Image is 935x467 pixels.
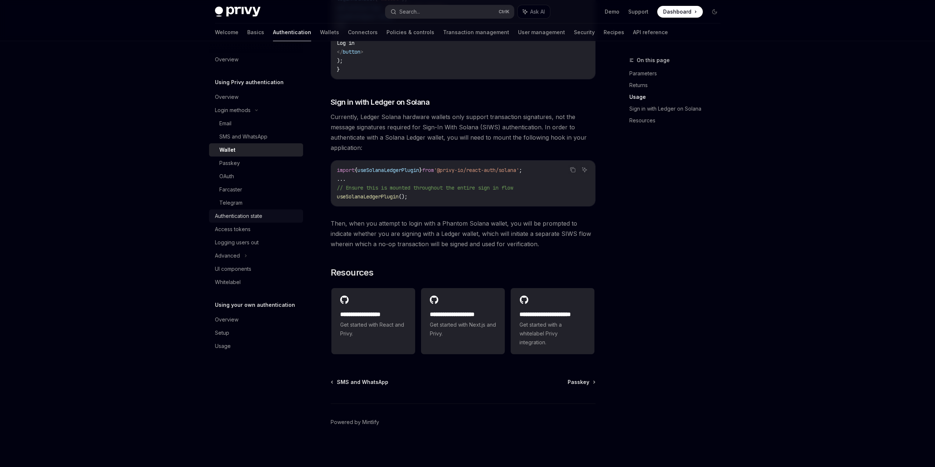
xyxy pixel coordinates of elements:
[348,24,378,41] a: Connectors
[219,119,231,128] div: Email
[209,209,303,223] a: Authentication state
[331,112,596,153] span: Currently, Ledger Solana hardware wallets only support transaction signatures, not the message si...
[337,57,343,64] span: );
[340,320,406,338] span: Get started with React and Privy.
[519,320,586,347] span: Get started with a whitelabel Privy integration.
[215,301,295,309] h5: Using your own authentication
[629,68,726,79] a: Parameters
[215,251,240,260] div: Advanced
[580,165,589,175] button: Ask AI
[434,167,519,173] span: '@privy-io/react-auth/solana'
[343,49,360,55] span: button
[209,340,303,353] a: Usage
[530,8,545,15] span: Ask AI
[629,91,726,103] a: Usage
[209,90,303,104] a: Overview
[657,6,703,18] a: Dashboard
[337,184,513,191] span: // Ensure this is mounted throughout the entire sign in flow
[215,315,238,324] div: Overview
[209,276,303,289] a: Whitelabel
[219,172,234,181] div: OAuth
[215,278,241,287] div: Whitelabel
[209,53,303,66] a: Overview
[337,66,340,73] span: }
[604,24,624,41] a: Recipes
[337,40,355,46] span: Log in
[709,6,720,18] button: Toggle dark mode
[209,157,303,170] a: Passkey
[331,378,388,386] a: SMS and WhatsApp
[209,117,303,130] a: Email
[568,378,589,386] span: Passkey
[331,218,596,249] span: Then, when you attempt to login with a Phantom Solana wallet, you will be prompted to indicate wh...
[215,265,251,273] div: UI components
[331,267,374,279] span: Resources
[518,24,565,41] a: User management
[209,183,303,196] a: Farcaster
[219,132,267,141] div: SMS and WhatsApp
[219,185,242,194] div: Farcaster
[215,212,262,220] div: Authentication state
[209,130,303,143] a: SMS and WhatsApp
[386,24,434,41] a: Policies & controls
[628,8,648,15] a: Support
[219,159,240,168] div: Passkey
[605,8,619,15] a: Demo
[337,193,399,200] span: useSolanaLedgerPlugin
[443,24,509,41] a: Transaction management
[385,5,514,18] button: Search...CtrlK
[331,97,430,107] span: Sign in with Ledger on Solana
[247,24,264,41] a: Basics
[209,196,303,209] a: Telegram
[209,326,303,340] a: Setup
[422,167,434,173] span: from
[399,193,407,200] span: ();
[209,313,303,326] a: Overview
[209,262,303,276] a: UI components
[209,236,303,249] a: Logging users out
[215,328,229,337] div: Setup
[215,106,251,115] div: Login methods
[519,167,522,173] span: ;
[219,146,235,154] div: Wallet
[360,49,363,55] span: >
[633,24,668,41] a: API reference
[637,56,670,65] span: On this page
[629,115,726,126] a: Resources
[663,8,691,15] span: Dashboard
[331,418,379,426] a: Powered by Mintlify
[337,167,355,173] span: import
[209,223,303,236] a: Access tokens
[337,378,388,386] span: SMS and WhatsApp
[629,79,726,91] a: Returns
[337,176,346,182] span: ...
[215,342,231,351] div: Usage
[215,24,238,41] a: Welcome
[430,320,496,338] span: Get started with Next.js and Privy.
[419,167,422,173] span: }
[499,9,510,15] span: Ctrl K
[518,5,550,18] button: Ask AI
[215,55,238,64] div: Overview
[574,24,595,41] a: Security
[355,167,357,173] span: {
[568,165,578,175] button: Copy the contents from the code block
[209,170,303,183] a: OAuth
[357,167,419,173] span: useSolanaLedgerPlugin
[215,225,251,234] div: Access tokens
[215,78,284,87] h5: Using Privy authentication
[273,24,311,41] a: Authentication
[219,198,242,207] div: Telegram
[399,7,420,16] div: Search...
[629,103,726,115] a: Sign in with Ledger on Solana
[215,238,259,247] div: Logging users out
[337,49,343,55] span: </
[215,93,238,101] div: Overview
[209,143,303,157] a: Wallet
[320,24,339,41] a: Wallets
[568,378,595,386] a: Passkey
[215,7,260,17] img: dark logo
